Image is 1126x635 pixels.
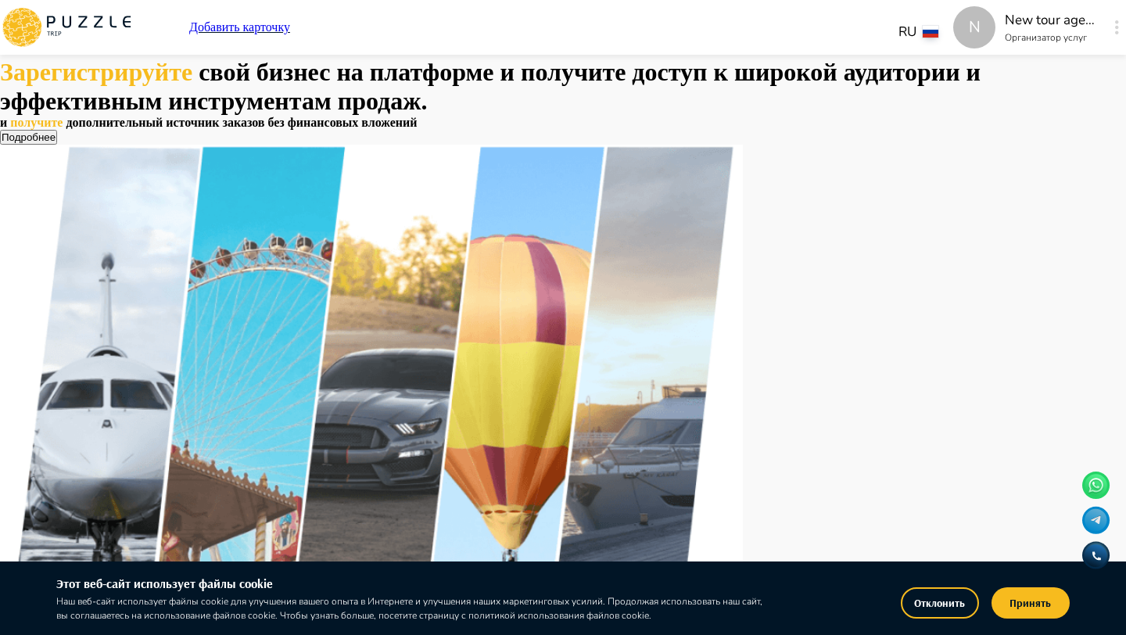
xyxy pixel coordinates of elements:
[844,58,966,86] span: аудитории
[168,87,337,115] span: инструментам
[370,58,500,86] span: платформе
[923,26,938,38] img: lang
[1005,10,1099,30] p: New tour agency
[632,58,713,86] span: доступ
[521,58,632,86] span: получите
[288,116,362,129] span: финансовых
[953,6,995,48] div: N
[267,116,287,129] span: без
[361,116,417,129] span: вложений
[189,20,290,34] a: Добавить карточку
[338,87,428,115] span: продаж.
[166,116,222,129] span: источник
[966,58,981,86] span: и
[66,116,166,129] span: дополнительный
[222,116,267,129] span: заказов
[56,574,766,594] h6: Этот веб-сайт использует файлы cookie
[901,587,979,619] button: Отклонить
[56,594,766,622] p: Наш веб-сайт использует файлы cookie для улучшения вашего опыта в Интернете и улучшения наших мар...
[734,58,844,86] span: широкой
[256,58,337,86] span: бизнес
[199,58,256,86] span: свой
[992,587,1070,619] button: Принять
[898,22,916,42] p: RU
[336,58,369,86] span: на
[1005,30,1099,45] p: Организатор услуг
[713,58,733,86] span: к
[10,116,66,129] span: получите
[500,58,521,86] span: и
